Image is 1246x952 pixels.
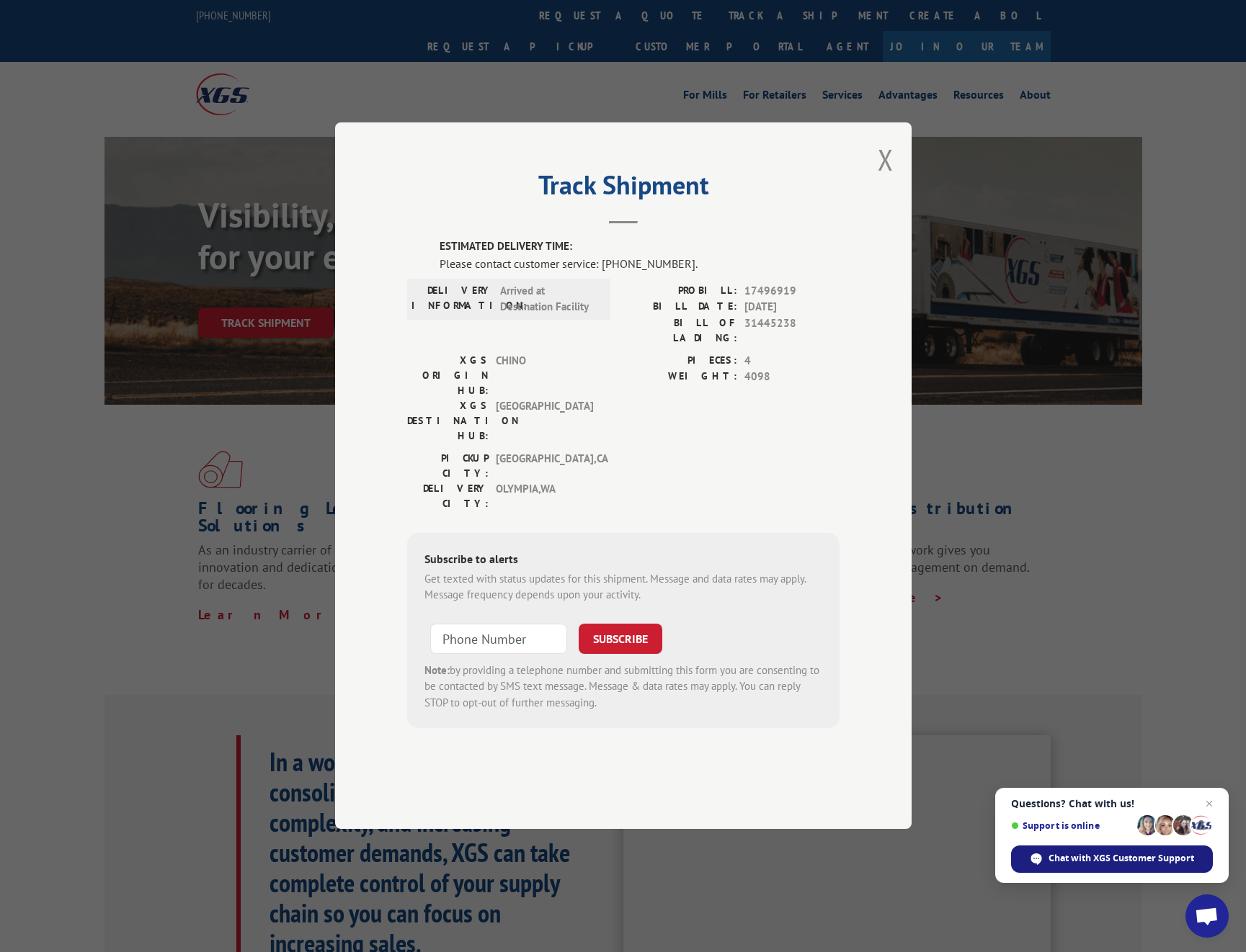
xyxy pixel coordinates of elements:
button: Close modal [878,140,894,179]
label: DELIVERY INFORMATION: [411,283,493,315]
div: Please contact customer service: [PHONE_NUMBER]. [440,255,840,272]
span: Close chat [1201,795,1218,812]
span: 31445238 [744,315,840,346]
div: Open chat [1185,894,1229,938]
span: Arrived at Destination Facility [500,283,597,315]
label: BILL DATE: [623,300,737,316]
span: [GEOGRAPHIC_DATA] [496,398,593,444]
div: by providing a telephone number and submitting this form you are consenting to be contacted by SM... [424,663,822,711]
span: OLYMPIA , WA [496,481,593,511]
label: PIECES: [623,353,737,369]
span: Questions? Chat with us! [1011,798,1213,809]
span: [DATE] [744,300,840,316]
div: Get texted with status updates for this shipment. Message and data rates may apply. Message frequ... [424,571,822,603]
label: PROBILL: [623,283,737,300]
input: Phone Number [430,624,567,654]
label: XGS ORIGIN HUB: [407,353,489,398]
span: CHINO [496,353,593,398]
label: DELIVERY CITY: [407,481,489,511]
label: BILL OF LADING: [623,315,737,346]
h2: Track Shipment [407,175,840,202]
span: [GEOGRAPHIC_DATA] , CA [496,451,593,481]
span: Support is online [1011,820,1132,831]
span: Chat with XGS Customer Support [1049,852,1194,865]
strong: Note: [424,663,450,677]
button: SUBSCRIBE [579,624,662,654]
div: Subscribe to alerts [424,550,822,571]
label: XGS DESTINATION HUB: [407,398,489,444]
span: 4 [744,353,840,369]
div: Chat with XGS Customer Support [1011,845,1213,873]
span: 4098 [744,369,840,386]
label: ESTIMATED DELIVERY TIME: [440,239,840,256]
label: PICKUP CITY: [407,451,489,481]
span: 17496919 [744,283,840,300]
label: WEIGHT: [623,369,737,386]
